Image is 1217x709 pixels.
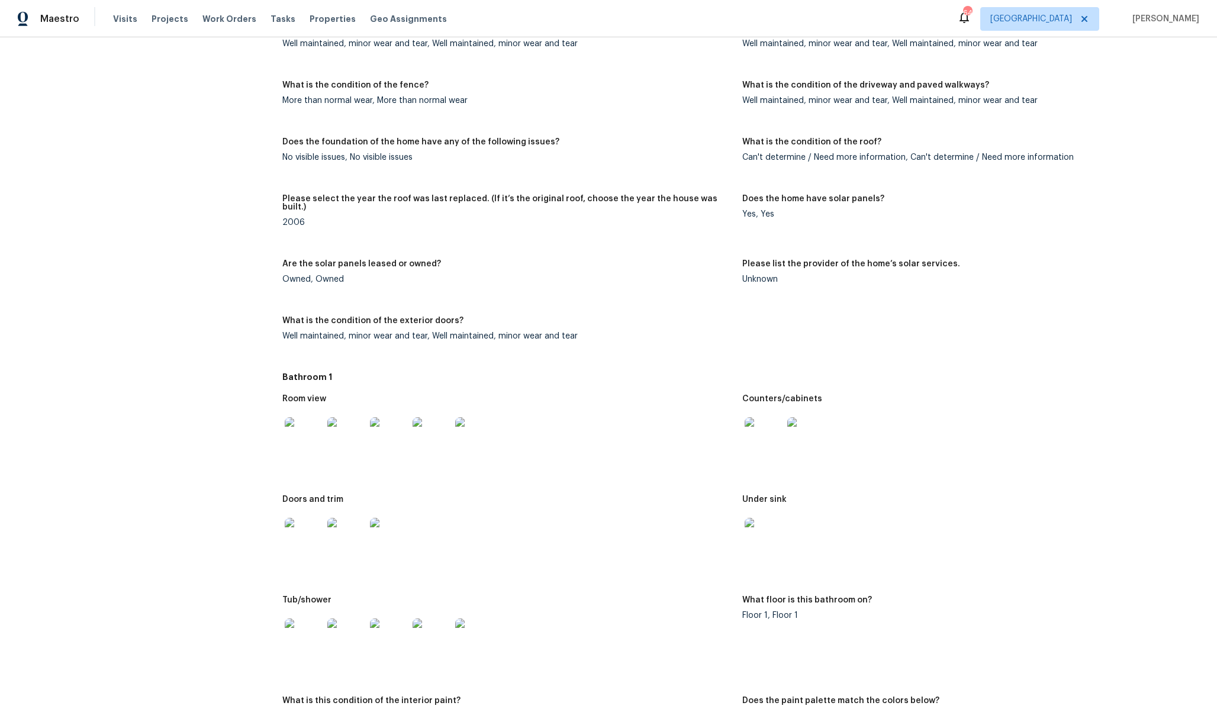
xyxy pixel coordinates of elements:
div: Floor 1, Floor 1 [742,611,1193,620]
h5: What floor is this bathroom on? [742,596,872,604]
h5: Bathroom 1 [282,371,1203,383]
div: Unknown [742,275,1193,283]
span: [PERSON_NAME] [1128,13,1199,25]
div: More than normal wear, More than normal wear [282,96,733,105]
span: Visits [113,13,137,25]
span: Work Orders [202,13,256,25]
div: 2006 [282,218,733,227]
h5: What is this condition of the interior paint? [282,697,461,705]
h5: Counters/cabinets [742,395,822,403]
div: Well maintained, minor wear and tear, Well maintained, minor wear and tear [742,40,1193,48]
span: [GEOGRAPHIC_DATA] [990,13,1072,25]
h5: Does the paint palette match the colors below? [742,697,939,705]
h5: Please select the year the roof was last replaced. (If it’s the original roof, choose the year th... [282,195,733,211]
h5: Are the solar panels leased or owned? [282,260,441,268]
div: Owned, Owned [282,275,733,283]
h5: Tub/shower [282,596,331,604]
h5: Does the home have solar panels? [742,195,884,203]
h5: Please list the provider of the home’s solar services. [742,260,960,268]
h5: What is the condition of the exterior doors? [282,317,463,325]
div: Well maintained, minor wear and tear, Well maintained, minor wear and tear [282,332,733,340]
h5: What is the condition of the roof? [742,138,881,146]
div: Can't determine / Need more information, Can't determine / Need more information [742,153,1193,162]
h5: Under sink [742,495,787,504]
h5: Does the foundation of the home have any of the following issues? [282,138,559,146]
div: Well maintained, minor wear and tear, Well maintained, minor wear and tear [282,40,733,48]
div: 64 [963,7,971,19]
h5: What is the condition of the driveway and paved walkways? [742,81,989,89]
div: Yes, Yes [742,210,1193,218]
span: Projects [152,13,188,25]
h5: What is the condition of the fence? [282,81,429,89]
div: Well maintained, minor wear and tear, Well maintained, minor wear and tear [742,96,1193,105]
h5: Room view [282,395,326,403]
span: Maestro [40,13,79,25]
h5: Doors and trim [282,495,343,504]
span: Geo Assignments [370,13,447,25]
span: Properties [310,13,356,25]
div: No visible issues, No visible issues [282,153,733,162]
span: Tasks [271,15,295,23]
